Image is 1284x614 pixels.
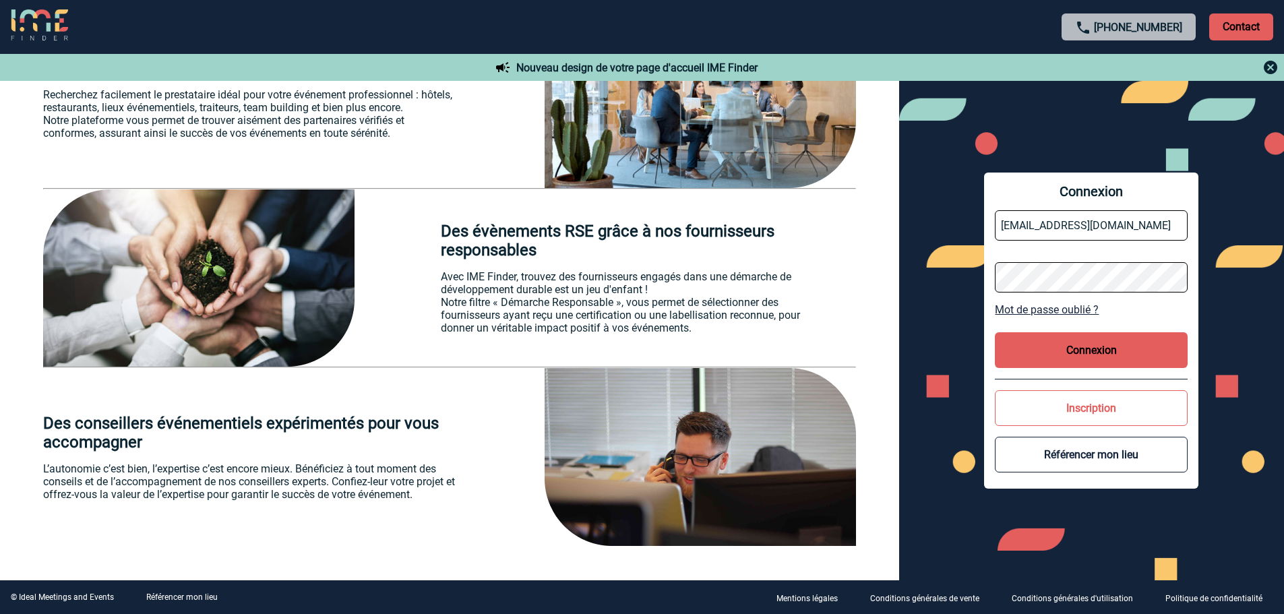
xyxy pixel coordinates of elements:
img: call-24-px.png [1075,20,1091,36]
p: Politique de confidentialité [1165,594,1262,603]
p: L’autonomie c’est bien, l’expertise c’est encore mieux. Bénéficiez à tout moment des conseils et ... [43,462,458,501]
a: Conditions générales d'utilisation [1001,591,1155,604]
p: Conditions générales d'utilisation [1012,594,1133,603]
a: Référencer mon lieu [146,592,218,602]
input: Email * [995,210,1188,241]
span: Connexion [995,183,1188,199]
button: Inscription [995,390,1188,426]
button: Référencer mon lieu [995,437,1188,472]
p: Des conseillers événementiels expérimentés pour vous accompagner [43,414,458,452]
div: © Ideal Meetings and Events [11,592,114,602]
p: Mentions légales [776,594,838,603]
a: [PHONE_NUMBER] [1094,21,1182,34]
a: Politique de confidentialité [1155,591,1284,604]
button: Connexion [995,332,1188,368]
p: Des évènements RSE grâce à nos fournisseurs responsables [441,222,834,259]
p: Conditions générales de vente [870,594,979,603]
a: Conditions générales de vente [859,591,1001,604]
p: Avec IME Finder, trouvez des fournisseurs engagés dans une démarche de développement durable est ... [441,270,834,334]
a: Mentions légales [766,591,859,604]
a: Mot de passe oublié ? [995,303,1188,316]
p: Contact [1209,13,1273,40]
p: Recherchez facilement le prestataire idéal pour votre événement professionnel : hôtels, restauran... [43,88,458,140]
